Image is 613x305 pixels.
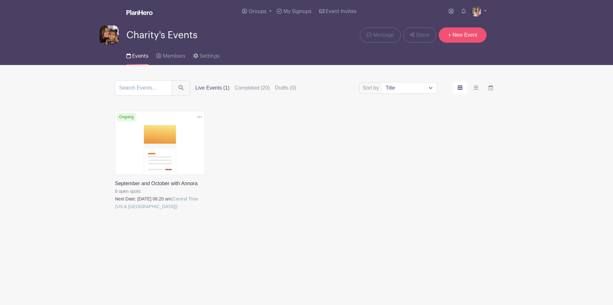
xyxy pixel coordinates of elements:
[156,45,185,65] a: Members
[126,30,197,40] span: Charity's Events
[132,54,148,59] span: Events
[326,9,357,14] span: Event Invites
[453,82,498,94] div: order and view
[275,84,296,92] label: Drafts (0)
[403,27,436,43] a: Share
[416,31,429,39] span: Share
[439,27,487,43] a: + New Event
[115,80,172,96] input: Search Events...
[363,84,381,92] label: Sort by
[126,10,153,15] img: logo_white-6c42ec7e38ccf1d336a20a19083b03d10ae64f83f12c07503d8b9e83406b4c7d.svg
[195,84,301,92] div: filters
[249,9,267,14] span: Groups
[200,54,220,59] span: Settings
[373,31,394,39] span: Message
[360,27,400,43] a: Message
[284,9,312,14] span: My Signups
[163,54,185,59] span: Members
[471,6,481,17] img: 2D9E7793-2FB3-4991-8B6A-AACF7A97B1E4.jpeg
[235,84,270,92] label: Completed (20)
[100,25,119,45] img: IMG_1767.jpeg
[193,45,220,65] a: Settings
[195,84,230,92] label: Live Events (1)
[126,45,148,65] a: Events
